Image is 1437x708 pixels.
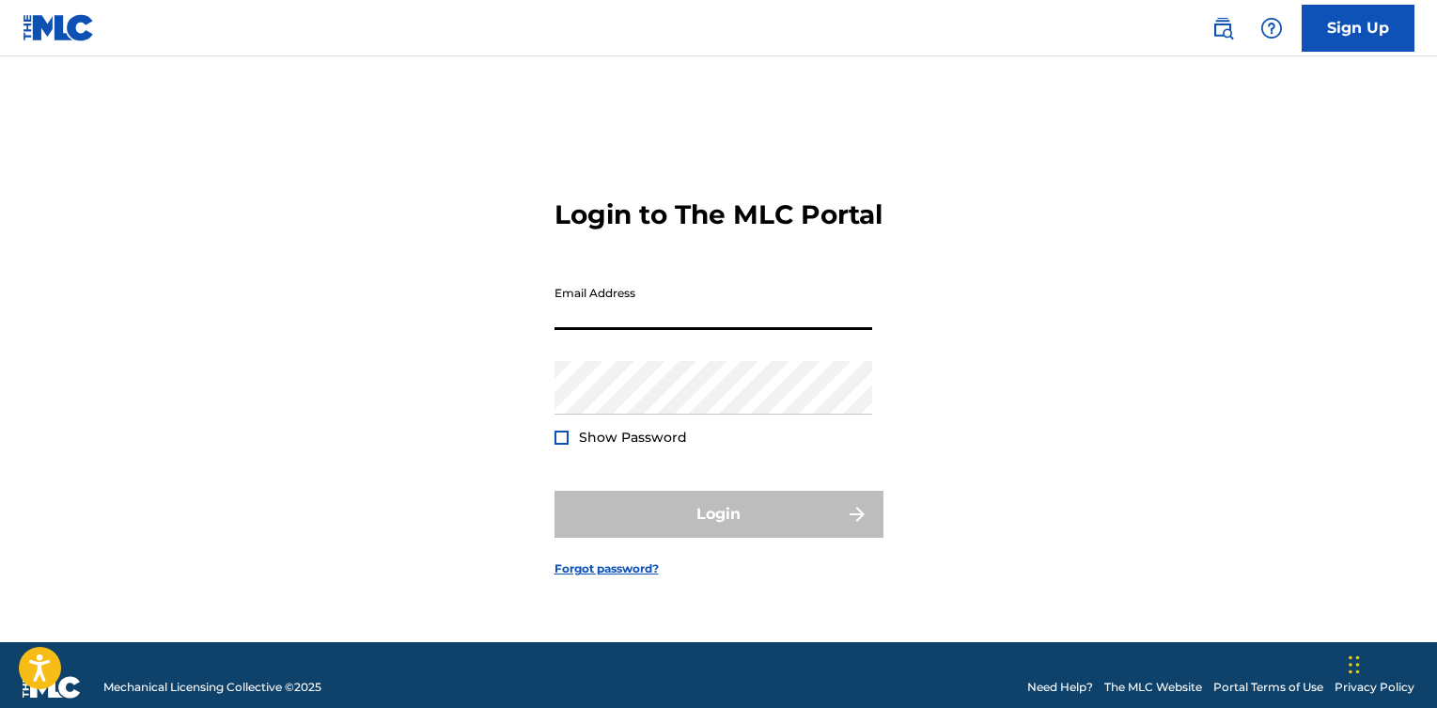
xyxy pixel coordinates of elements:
a: Portal Terms of Use [1213,679,1323,696]
img: MLC Logo [23,14,95,41]
iframe: Chat Widget [1343,618,1437,708]
span: Mechanical Licensing Collective © 2025 [103,679,321,696]
img: help [1260,17,1283,39]
a: Privacy Policy [1335,679,1414,696]
img: search [1211,17,1234,39]
img: logo [23,676,81,699]
a: Sign Up [1302,5,1414,52]
a: Need Help? [1027,679,1093,696]
a: The MLC Website [1104,679,1202,696]
div: Drag [1349,637,1360,693]
a: Public Search [1204,9,1242,47]
a: Forgot password? [554,560,659,577]
div: Help [1253,9,1290,47]
h3: Login to The MLC Portal [554,198,883,231]
span: Show Password [579,429,687,446]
